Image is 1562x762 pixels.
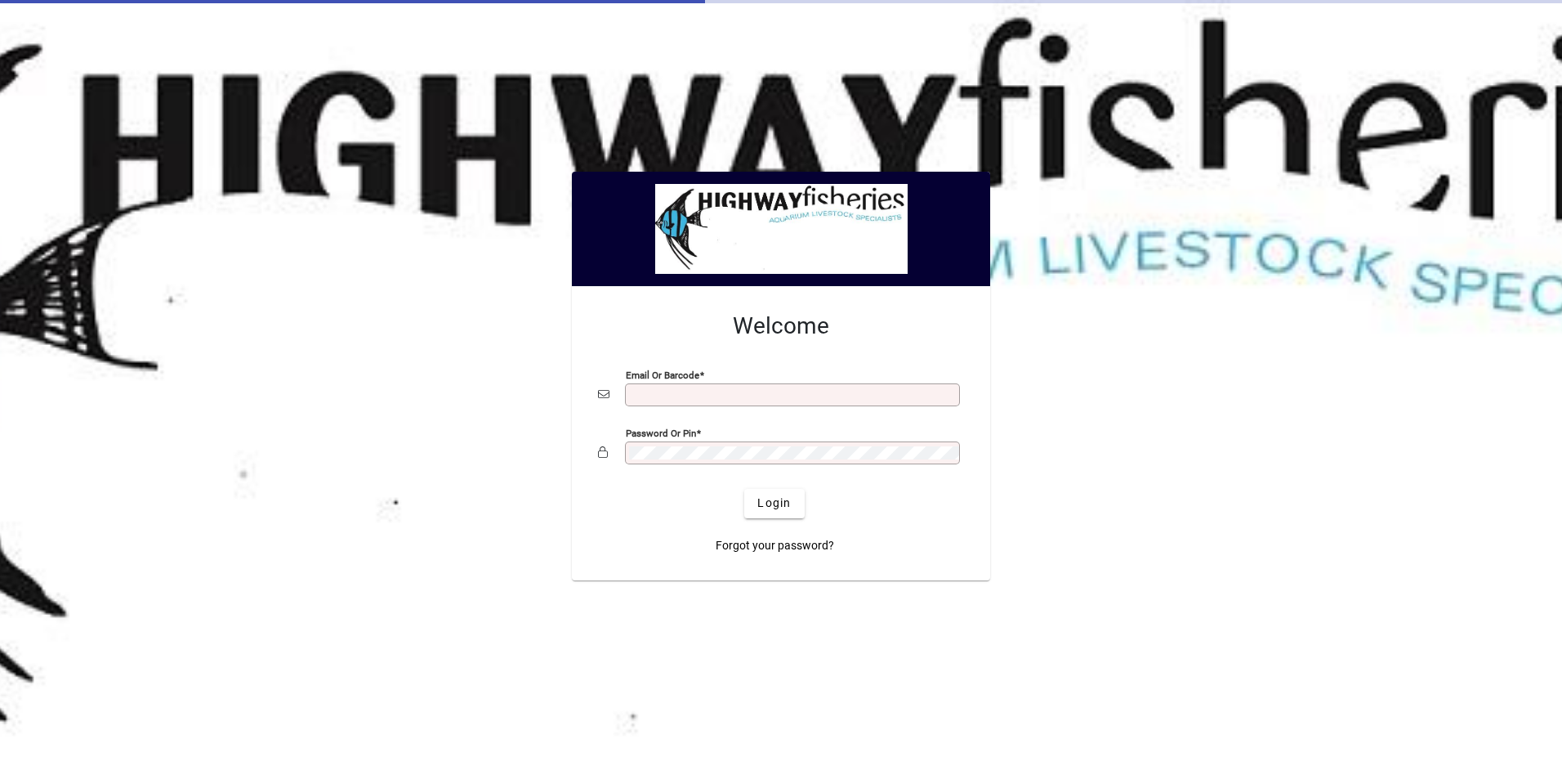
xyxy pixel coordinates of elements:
[626,369,699,380] mat-label: Email or Barcode
[709,531,841,561] a: Forgot your password?
[598,312,964,340] h2: Welcome
[626,427,696,438] mat-label: Password or Pin
[757,495,791,512] span: Login
[716,537,834,554] span: Forgot your password?
[744,489,804,518] button: Login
